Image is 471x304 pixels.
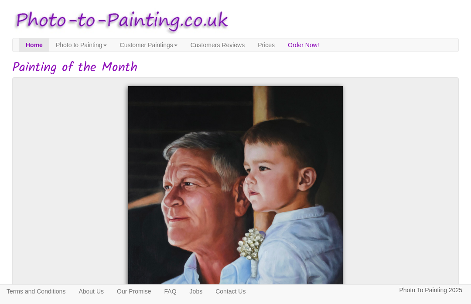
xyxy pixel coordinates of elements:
[19,38,49,52] a: Home
[113,38,184,52] a: Customer Paintings
[399,285,462,296] p: Photo To Painting 2025
[49,38,113,52] a: Photo to Painting
[251,38,281,52] a: Prices
[209,285,252,298] a: Contact Us
[8,4,231,38] img: Photo to Painting
[158,285,183,298] a: FAQ
[183,285,209,298] a: Jobs
[184,38,251,52] a: Customers Reviews
[72,285,110,298] a: About Us
[12,61,459,75] h1: Painting of the Month
[281,38,326,52] a: Order Now!
[110,285,158,298] a: Our Promise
